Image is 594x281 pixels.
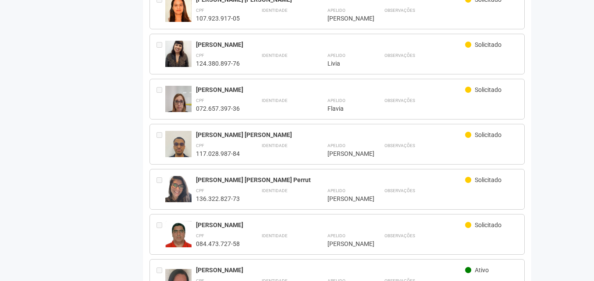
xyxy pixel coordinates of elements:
strong: Observações [384,143,415,148]
div: Livia [327,60,363,67]
span: Solicitado [475,131,502,138]
strong: CPF [196,98,204,103]
strong: Identidade [262,188,288,193]
div: [PERSON_NAME] [PERSON_NAME] [196,131,466,139]
div: [PERSON_NAME] [327,150,363,158]
div: [PERSON_NAME] [327,14,363,22]
strong: Apelido [327,188,345,193]
strong: Apelido [327,8,345,13]
strong: Apelido [327,143,345,148]
div: [PERSON_NAME] [196,266,466,274]
div: Entre em contato com a Aministração para solicitar o cancelamento ou 2a via [157,41,165,67]
strong: Apelido [327,233,345,238]
img: user.jpg [165,176,192,211]
div: Entre em contato com a Aministração para solicitar o cancelamento ou 2a via [157,221,165,248]
strong: Observações [384,98,415,103]
strong: CPF [196,233,204,238]
div: [PERSON_NAME] [PERSON_NAME] Perrut [196,176,466,184]
span: Solicitado [475,86,502,93]
div: 136.322.827-73 [196,195,240,203]
span: Solicitado [475,41,502,48]
strong: Observações [384,233,415,238]
div: [PERSON_NAME] [196,221,466,229]
div: [PERSON_NAME] [327,240,363,248]
strong: CPF [196,53,204,58]
img: user.jpg [165,221,192,255]
span: Solicitado [475,176,502,183]
img: user.jpg [165,86,192,121]
div: Entre em contato com a Aministração para solicitar o cancelamento ou 2a via [157,86,165,112]
strong: Observações [384,188,415,193]
div: 124.380.897-76 [196,60,240,67]
div: [PERSON_NAME] [196,41,466,49]
strong: CPF [196,143,204,148]
strong: Identidade [262,233,288,238]
span: Solicitado [475,221,502,228]
strong: Apelido [327,53,345,58]
strong: Identidade [262,53,288,58]
div: Entre em contato com a Aministração para solicitar o cancelamento ou 2a via [157,131,165,158]
div: 117.028.987-84 [196,150,240,158]
strong: CPF [196,188,204,193]
div: 084.473.727-58 [196,240,240,248]
img: user.jpg [165,41,192,69]
strong: Identidade [262,8,288,13]
div: [PERSON_NAME] [196,86,466,94]
div: 107.923.917-05 [196,14,240,22]
span: Ativo [475,267,489,274]
strong: Identidade [262,143,288,148]
div: Entre em contato com a Aministração para solicitar o cancelamento ou 2a via [157,176,165,203]
img: user.jpg [165,131,192,166]
strong: CPF [196,8,204,13]
strong: Apelido [327,98,345,103]
strong: Observações [384,53,415,58]
strong: Observações [384,8,415,13]
div: 072.657.397-36 [196,105,240,112]
div: [PERSON_NAME] [327,195,363,203]
div: Flavia [327,105,363,112]
strong: Identidade [262,98,288,103]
